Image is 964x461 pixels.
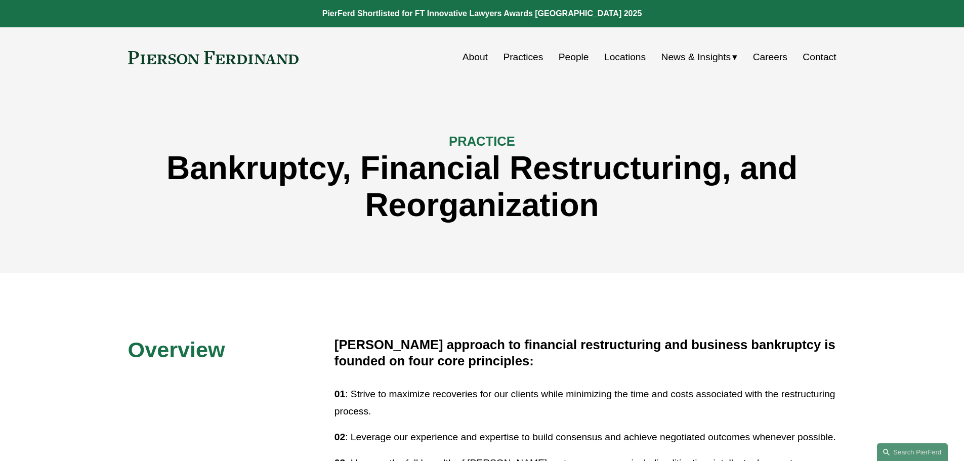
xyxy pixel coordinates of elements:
[604,48,646,67] a: Locations
[334,389,345,399] strong: 01
[463,48,488,67] a: About
[803,48,836,67] a: Contact
[128,338,225,362] span: Overview
[449,134,515,148] span: PRACTICE
[753,48,787,67] a: Careers
[334,429,836,446] p: : Leverage our experience and expertise to build consensus and achieve negotiated outcomes whenev...
[661,49,731,66] span: News & Insights
[503,48,543,67] a: Practices
[877,443,948,461] a: Search this site
[128,150,836,224] h1: Bankruptcy, Financial Restructuring, and Reorganization
[559,48,589,67] a: People
[334,337,836,369] h4: [PERSON_NAME] approach to financial restructuring and business bankruptcy is founded on four core...
[334,432,345,442] strong: 02
[661,48,738,67] a: folder dropdown
[334,386,836,421] p: : Strive to maximize recoveries for our clients while minimizing the time and costs associated wi...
